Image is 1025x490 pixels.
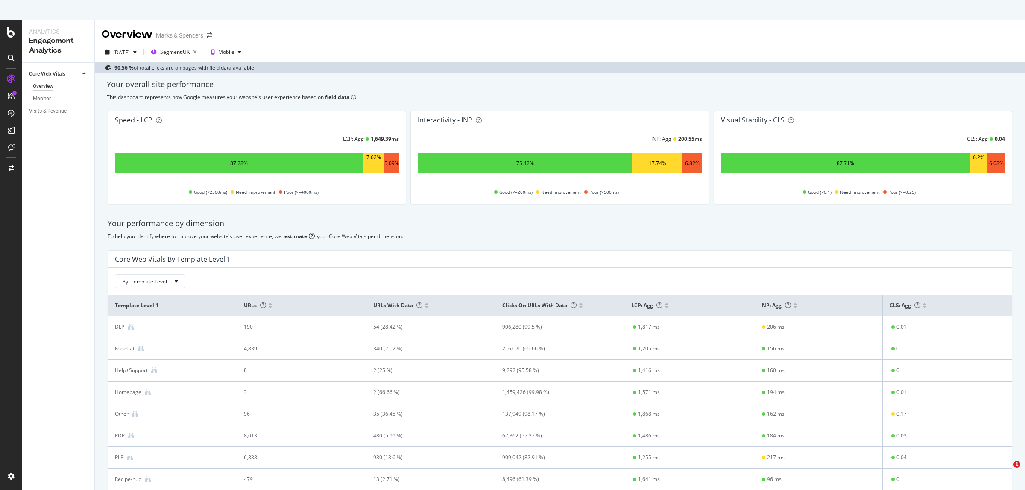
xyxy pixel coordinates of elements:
div: 2 (25 %) [373,367,477,374]
div: 3 [244,388,347,396]
div: 1,416 ms [638,367,660,374]
div: 54 (28.42 %) [373,323,477,331]
div: 216,070 (69.66 %) [502,345,606,353]
span: Good (<=200ms) [499,187,533,197]
a: Core Web Vitals [29,70,80,79]
div: 13 (2.71 %) [373,475,477,483]
div: Analytics [29,27,88,36]
div: 0 [896,475,899,483]
iframe: Intercom live chat [996,461,1016,481]
div: Core Web Vitals By Template Level 1 [115,255,231,263]
span: LCP: Agg [631,302,662,309]
div: 96 [244,410,347,418]
div: 0.17 [896,410,907,418]
div: 909,042 (82.91 %) [502,454,606,461]
div: 8,496 (61.39 %) [502,475,606,483]
div: Homepage [115,388,141,396]
div: 480 (5.99 %) [373,432,477,440]
div: Help+Support [115,367,148,374]
div: INP: Agg [651,135,671,143]
div: 8,013 [244,432,347,440]
button: Mobile [208,45,245,59]
div: 35 (36.45 %) [373,410,477,418]
span: Need Improvement [541,187,581,197]
div: Your performance by dimension [108,218,1012,229]
div: 0.04 [896,454,907,461]
span: URLs with data [373,302,422,309]
div: 156 ms [767,345,785,353]
div: of total clicks are on pages with field data available [114,64,254,71]
div: Monitor [33,94,51,103]
div: 5.09% [384,160,399,167]
div: 1,205 ms [638,345,660,353]
div: Visits & Revenue [29,107,67,116]
span: INP: Agg [760,302,791,309]
div: 6.2% [973,154,984,172]
div: This dashboard represents how Google measures your website's user experience based on [107,93,1013,101]
span: Good (<0.1) [808,187,832,197]
div: Overview [33,82,53,91]
div: 67,362 (57.37 %) [502,432,606,440]
div: Mobile [218,50,234,55]
span: By: Template Level 1 [122,278,171,285]
a: Visits & Revenue [29,107,88,116]
a: Monitor [33,94,88,103]
div: 206 ms [767,323,785,331]
div: Marks & Spencers [156,31,203,40]
div: 479 [244,475,347,483]
div: Recipe-hub [115,475,141,483]
div: Overview [102,27,152,42]
button: By: Template Level 1 [115,274,185,288]
div: Core Web Vitals [29,70,65,79]
div: 6.08% [989,160,1004,167]
div: 96 ms [767,475,782,483]
span: Need Improvement [236,187,275,197]
span: CLS: Agg [890,302,920,309]
div: 6,838 [244,454,347,461]
div: 217 ms [767,454,785,461]
span: Poor (>=0.25) [888,187,916,197]
div: 1,649.39 ms [371,135,399,143]
div: 1,486 ms [638,432,660,440]
div: Interactivity - INP [418,116,472,124]
div: 190 [244,323,347,331]
div: LCP: Agg [343,135,364,143]
div: Engagement Analytics [29,36,88,55]
div: 17.74% [649,160,666,167]
div: PDP [115,432,125,440]
div: 162 ms [767,410,785,418]
div: Other [115,410,129,418]
div: 9,292 (95.58 %) [502,367,606,374]
span: Poor (>500ms) [589,187,619,197]
span: Template Level 1 [115,302,228,309]
div: FoodCat [115,345,135,353]
div: 6.82% [685,160,700,167]
div: 906,280 (99.5 %) [502,323,606,331]
div: 8 [244,367,347,374]
div: CLS: Agg [967,135,988,143]
div: 87.71% [837,160,854,167]
div: DLP [115,323,124,331]
div: 340 (7.02 %) [373,345,477,353]
div: 137,949 (98.17 %) [502,410,606,418]
div: 0.03 [896,432,907,440]
div: Your overall site performance [107,79,1013,90]
div: 87.28% [230,160,248,167]
button: Segment:UK [147,45,200,59]
div: Visual Stability - CLS [721,116,785,124]
div: PLP [115,454,123,461]
span: Segment: UK [160,48,190,55]
div: 930 (13.6 %) [373,454,477,461]
span: Need Improvement [840,187,880,197]
div: 184 ms [767,432,785,440]
div: [DATE] [113,49,130,56]
div: 75.42% [516,160,534,167]
div: 7.62% [366,154,381,172]
div: Speed - LCP [115,116,152,124]
span: Clicks on URLs with data [502,302,577,309]
a: Overview [33,82,88,91]
b: 90.56 % [114,64,134,71]
div: To help you identify where to improve your website's user experience, we your Core Web Vitals per... [108,233,1012,240]
button: [DATE] [102,45,140,59]
span: Poor (>=4000ms) [284,187,319,197]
